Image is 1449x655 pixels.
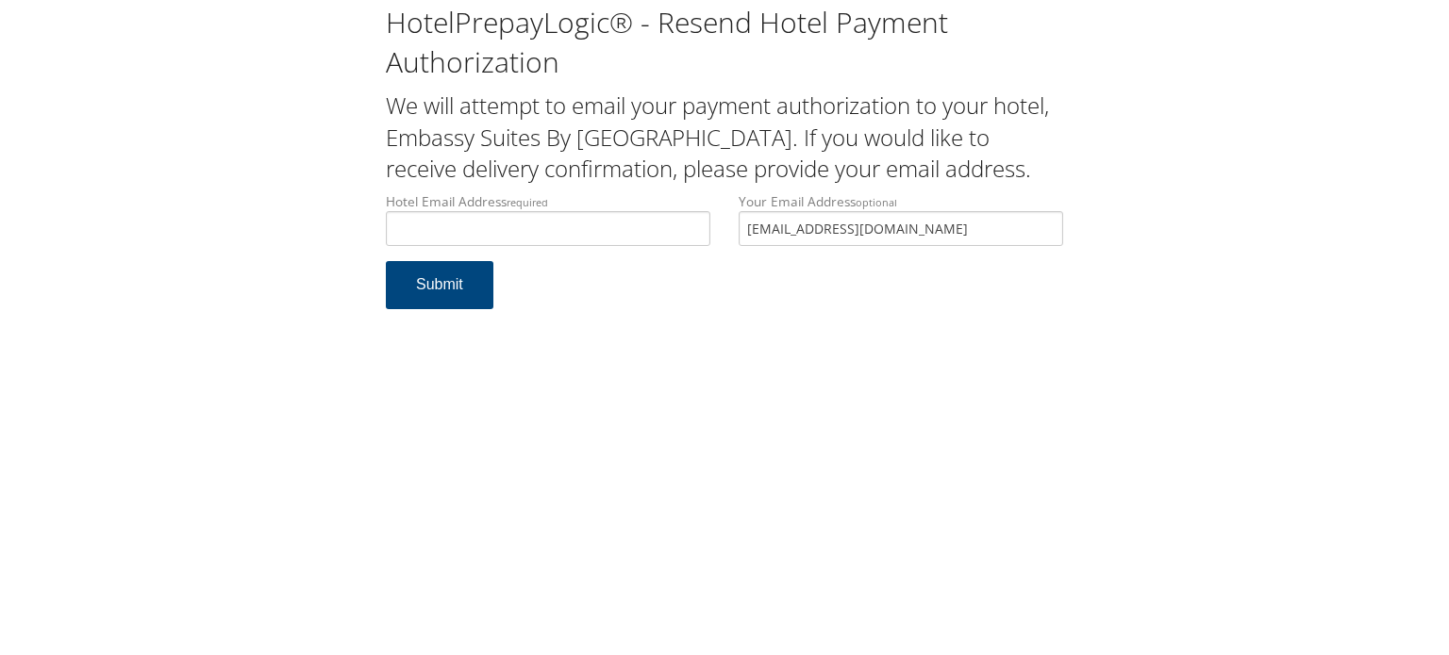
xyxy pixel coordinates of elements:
[386,192,710,246] label: Hotel Email Address
[386,261,493,309] button: Submit
[856,195,897,209] small: optional
[386,211,710,246] input: Hotel Email Addressrequired
[739,192,1063,246] label: Your Email Address
[386,3,1063,82] h1: HotelPrepayLogic® - Resend Hotel Payment Authorization
[386,90,1063,185] h2: We will attempt to email your payment authorization to your hotel, Embassy Suites By [GEOGRAPHIC_...
[507,195,548,209] small: required
[739,211,1063,246] input: Your Email Addressoptional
